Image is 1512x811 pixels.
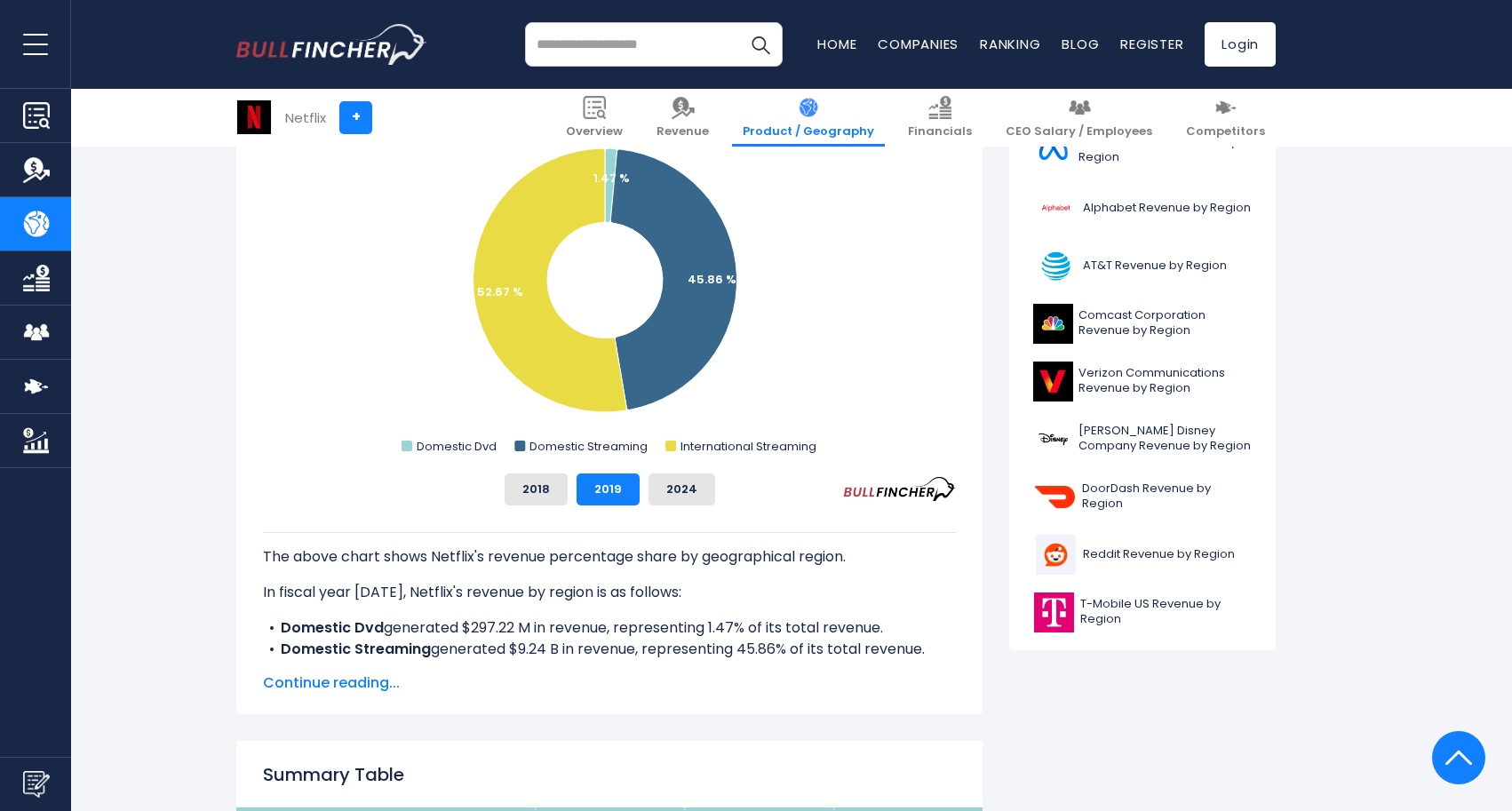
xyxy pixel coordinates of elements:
a: Companies [878,35,959,53]
b: Domestic Streaming [281,639,431,659]
a: Blog [1062,35,1099,53]
span: Meta Platforms Revenue by Region [1078,135,1252,165]
span: Reddit Revenue by Region [1083,547,1235,562]
span: [PERSON_NAME] Disney Company Revenue by Region [1078,424,1252,454]
li: generated $10.62 B in revenue, representing 52.67% of its total revenue. [263,660,956,681]
img: DIS logo [1033,419,1073,459]
a: DoorDash Revenue by Region [1023,473,1262,521]
img: NFLX logo [237,100,271,134]
img: TMUS logo [1033,592,1075,632]
a: Revenue [646,89,720,147]
img: CMCSA logo [1033,304,1073,344]
div: Netflix [285,107,326,128]
a: Register [1120,35,1183,53]
span: Alphabet Revenue by Region [1083,201,1251,216]
text: 1.47 % [593,170,630,187]
span: Verizon Communications Revenue by Region [1078,366,1252,396]
button: Search [738,22,783,67]
span: Comcast Corporation Revenue by Region [1078,308,1252,338]
button: 2019 [577,473,640,505]
text: 45.86 % [688,271,736,288]
img: VZ logo [1033,362,1073,402]
text: Domestic Dvd [417,438,497,455]
a: CEO Salary / Employees [995,89,1163,147]
a: Home [817,35,856,53]
a: Competitors [1175,89,1276,147]
a: Meta Platforms Revenue by Region [1023,126,1262,175]
a: Product / Geography [732,89,885,147]
a: Financials [897,89,983,147]
a: Reddit Revenue by Region [1023,530,1262,579]
h2: Summary Table [263,761,956,788]
button: 2024 [649,473,715,505]
img: T logo [1033,246,1078,286]
img: GOOGL logo [1033,188,1078,228]
span: Financials [908,124,972,139]
p: In fiscal year [DATE], Netflix's revenue by region is as follows: [263,582,956,603]
a: + [339,101,372,134]
span: Product / Geography [743,124,874,139]
img: DASH logo [1033,477,1077,517]
a: AT&T Revenue by Region [1023,242,1262,290]
a: Overview [555,89,633,147]
span: Overview [566,124,623,139]
a: Verizon Communications Revenue by Region [1023,357,1262,406]
a: [PERSON_NAME] Disney Company Revenue by Region [1023,415,1262,464]
a: Comcast Corporation Revenue by Region [1023,299,1262,348]
a: Login [1205,22,1276,67]
img: bullfincher logo [236,24,427,65]
span: DoorDash Revenue by Region [1082,481,1252,512]
span: Revenue [657,124,709,139]
span: CEO Salary / Employees [1006,124,1152,139]
a: T-Mobile US Revenue by Region [1023,588,1262,637]
svg: Netflix's Revenue Share by Region [263,104,956,459]
text: 52.67 % [477,283,523,300]
div: The for Netflix is the International Streaming, which represents 52.67% of its total revenue. The... [263,532,956,767]
b: International Streaming [281,660,455,680]
p: The above chart shows Netflix's revenue percentage share by geographical region. [263,546,956,568]
a: Alphabet Revenue by Region [1023,184,1262,233]
img: RDDT logo [1033,535,1078,575]
text: International Streaming [680,438,816,455]
img: META logo [1033,131,1073,171]
span: Competitors [1186,124,1265,139]
li: generated $297.22 M in revenue, representing 1.47% of its total revenue. [263,617,956,639]
b: Domestic Dvd [281,617,384,638]
text: Domestic Streaming [529,438,648,455]
span: Continue reading... [263,672,956,694]
button: 2018 [505,473,568,505]
span: T-Mobile US Revenue by Region [1080,597,1252,627]
li: generated $9.24 B in revenue, representing 45.86% of its total revenue. [263,639,956,660]
a: Ranking [980,35,1040,53]
a: Go to homepage [236,24,427,65]
span: AT&T Revenue by Region [1083,258,1227,274]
